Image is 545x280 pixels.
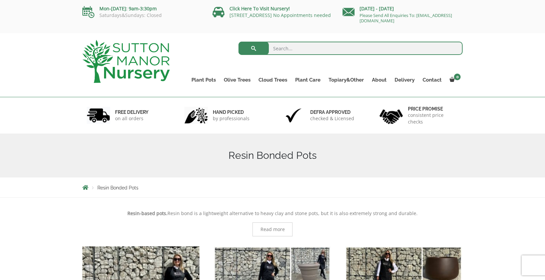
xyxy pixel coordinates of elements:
[127,210,167,216] strong: Resin-based pots.
[254,75,291,85] a: Cloud Trees
[325,75,368,85] a: Topiary&Other
[213,109,249,115] h6: hand picked
[380,105,403,126] img: 4.jpg
[229,5,290,12] a: Click Here To Visit Nursery!
[82,209,463,217] p: Resin bond is a lightweight alternative to heavy clay and stone pots, but it is also extremely st...
[115,115,148,122] p: on all orders
[282,107,305,124] img: 3.jpg
[291,75,325,85] a: Plant Care
[115,109,148,115] h6: FREE DELIVERY
[229,12,331,18] a: [STREET_ADDRESS] No Appointments needed
[391,75,419,85] a: Delivery
[310,109,354,115] h6: Defra approved
[343,5,463,13] p: [DATE] - [DATE]
[87,107,110,124] img: 1.jpg
[82,13,202,18] p: Saturdays&Sundays: Closed
[446,75,463,85] a: 0
[82,185,463,190] nav: Breadcrumbs
[368,75,391,85] a: About
[184,107,208,124] img: 2.jpg
[213,115,249,122] p: by professionals
[260,227,285,232] span: Read more
[220,75,254,85] a: Olive Trees
[360,12,452,24] a: Please Send All Enquiries To: [EMAIL_ADDRESS][DOMAIN_NAME]
[82,149,463,161] h1: Resin Bonded Pots
[97,185,138,190] span: Resin Bonded Pots
[408,112,459,125] p: consistent price checks
[310,115,354,122] p: checked & Licensed
[187,75,220,85] a: Plant Pots
[82,5,202,13] p: Mon-[DATE]: 9am-3:30pm
[82,40,170,83] img: logo
[408,106,459,112] h6: Price promise
[419,75,446,85] a: Contact
[454,74,461,80] span: 0
[238,42,463,55] input: Search...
